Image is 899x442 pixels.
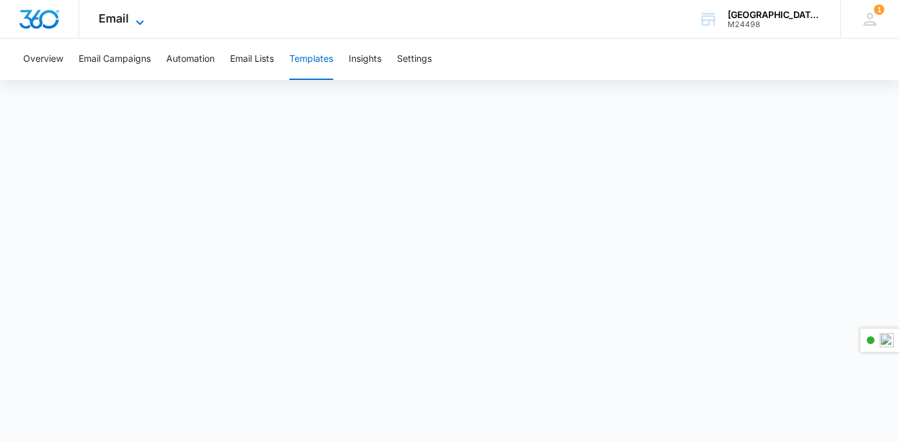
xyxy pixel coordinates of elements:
button: Templates [289,39,333,80]
div: account name [728,10,822,20]
button: Settings [397,39,432,80]
button: Insights [349,39,382,80]
div: notifications count [874,5,884,15]
button: Email Lists [230,39,274,80]
button: Overview [23,39,63,80]
span: 1 [874,5,884,15]
button: Email Campaigns [79,39,151,80]
span: Email [99,12,129,25]
div: account id [728,20,822,29]
button: Automation [166,39,215,80]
